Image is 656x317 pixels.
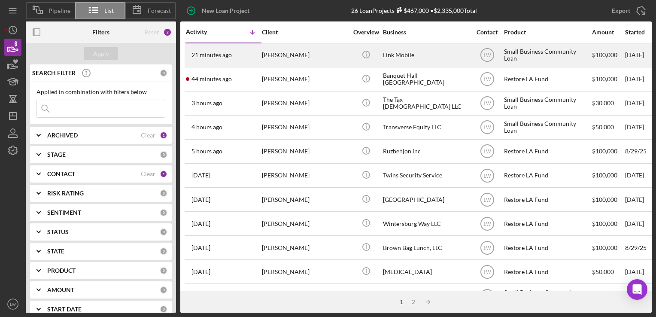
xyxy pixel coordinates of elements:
div: Restore LA Fund [504,164,590,187]
button: Export [603,2,652,19]
b: CONTACT [47,171,75,177]
div: Activity [186,28,224,35]
div: Ruzbehjon inc [383,140,469,163]
div: Wintersburg Way LLC [383,212,469,235]
span: $50,000 [592,123,614,131]
div: 2 [163,28,172,37]
span: $100,000 [592,196,617,203]
div: [PERSON_NAME] [262,140,348,163]
div: [MEDICAL_DATA] [383,260,469,283]
div: Braidsbymemeford [383,284,469,307]
time: 2025-09-17 16:57 [191,148,222,155]
div: 0 [160,209,167,216]
div: [PERSON_NAME] [262,284,348,307]
div: [PERSON_NAME] [262,68,348,91]
span: $100,000 [592,147,617,155]
div: Small Business Community Loan [504,92,590,115]
div: Twins Security Service [383,164,469,187]
span: $100,000 [592,220,617,227]
div: Restore LA Fund [504,212,590,235]
button: LW [4,296,21,313]
text: LW [483,269,491,275]
b: STAGE [47,151,66,158]
div: [PERSON_NAME] [262,212,348,235]
div: Restore LA Fund [504,260,590,283]
div: $467,000 [395,7,429,14]
div: Reset [144,29,159,36]
div: Restore LA Fund [504,140,590,163]
div: 0 [160,305,167,313]
time: 2025-09-17 21:59 [191,52,232,58]
text: LW [483,125,491,131]
b: STATUS [47,229,69,235]
text: LW [483,101,491,107]
div: [PERSON_NAME] [262,116,348,139]
div: Clear [141,171,155,177]
b: STATE [47,248,64,255]
time: 2025-09-16 21:14 [191,172,210,179]
div: [PERSON_NAME] [262,260,348,283]
div: Client [262,29,348,36]
div: [PERSON_NAME] [262,92,348,115]
b: START DATE [47,306,82,313]
text: LW [10,302,16,307]
div: 1 [160,170,167,178]
div: Clear [141,132,155,139]
div: 0 [160,247,167,255]
button: Apply [84,47,118,60]
span: $100,000 [592,75,617,82]
div: 0 [160,189,167,197]
div: 2 [407,299,419,305]
div: Restore LA Fund [504,188,590,211]
div: 0 [160,228,167,236]
div: 0 [160,151,167,158]
span: $50,000 [592,268,614,275]
div: New Loan Project [202,2,249,19]
time: 2025-09-17 18:21 [191,124,222,131]
text: LW [483,149,491,155]
div: Restore LA Fund [504,68,590,91]
time: 2025-09-16 18:01 [191,244,210,251]
div: Small Business Community Loan [504,44,590,67]
span: List [104,7,114,14]
time: 2025-09-16 20:33 [191,220,210,227]
b: PRODUCT [47,267,76,274]
div: 1 [395,299,407,305]
b: RISK RATING [47,190,84,197]
div: Applied in combination with filters below [36,88,165,95]
time: 2025-09-17 19:47 [191,100,222,107]
div: Amount [592,29,624,36]
div: Export [612,2,630,19]
div: Business [383,29,469,36]
span: Pipeline [49,7,70,14]
div: 26 Loan Projects • $2,335,000 Total [351,7,477,14]
span: $100,000 [592,171,617,179]
button: New Loan Project [180,2,258,19]
b: AMOUNT [47,287,74,293]
div: [PERSON_NAME] [262,164,348,187]
div: Small Business Community Loan [504,284,590,307]
text: LW [483,197,491,203]
span: $30,000 [592,99,614,107]
div: The Tax [DEMOGRAPHIC_DATA] LLC [383,92,469,115]
div: [PERSON_NAME] [262,188,348,211]
text: LW [483,76,491,82]
div: [PERSON_NAME] [262,44,348,67]
div: 1 [160,131,167,139]
div: Transverse Equity LLC [383,116,469,139]
time: 2025-09-17 21:36 [191,76,232,82]
div: 0 [160,267,167,274]
div: Apply [93,47,109,60]
b: SENTIMENT [47,209,81,216]
time: 2025-09-16 21:12 [191,196,210,203]
span: $100,000 [592,51,617,58]
span: Forecast [148,7,171,14]
div: 0 [160,69,167,77]
div: Product [504,29,590,36]
text: LW [483,173,491,179]
div: [PERSON_NAME] [262,236,348,259]
text: LW [483,245,491,251]
div: Link Mobile [383,44,469,67]
div: Brown Bag Lunch, LLC [383,236,469,259]
b: Filters [92,29,109,36]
